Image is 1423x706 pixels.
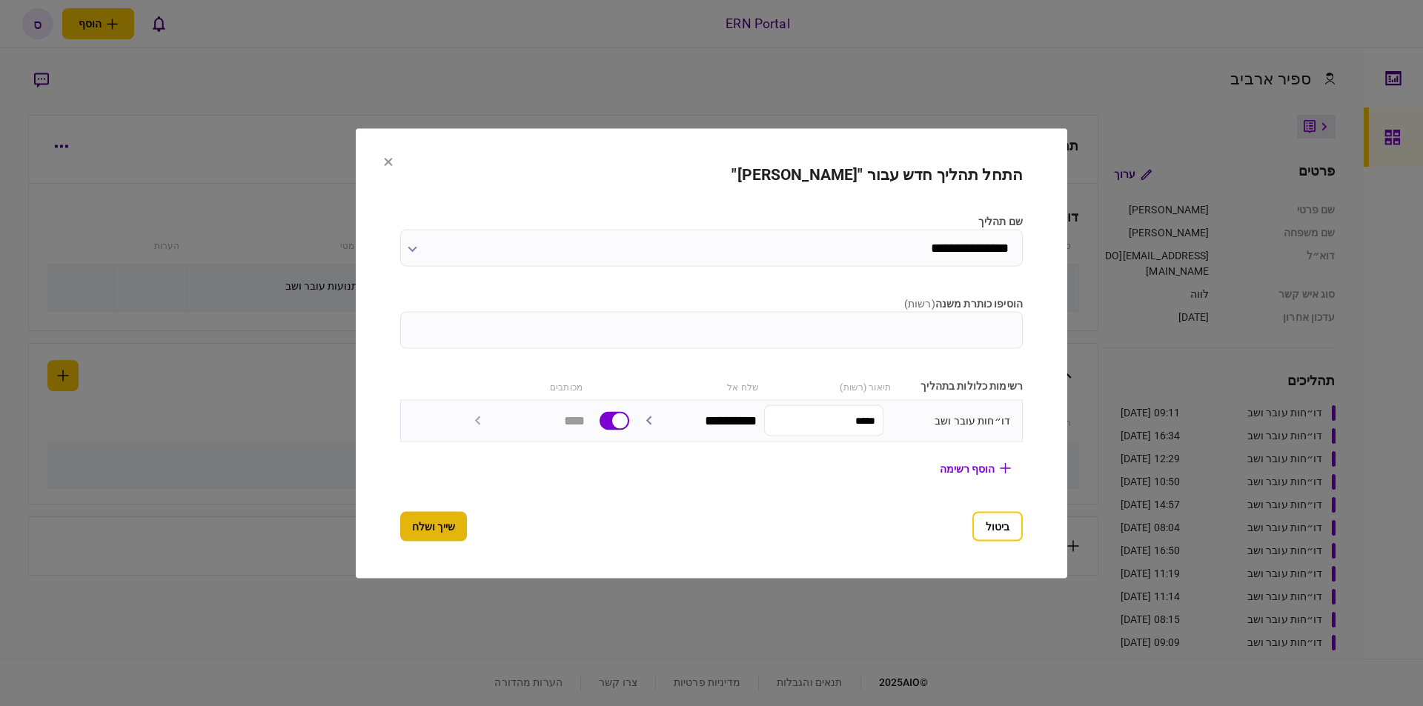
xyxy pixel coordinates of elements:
[898,378,1023,393] div: רשימות כלולות בתהליך
[458,378,583,393] div: מכותבים
[904,297,935,309] span: ( רשות )
[400,311,1023,348] input: הוסיפו כותרת משנה
[891,413,1010,428] div: דו״חות עובר ושב
[928,455,1023,482] button: הוסף רשימה
[766,378,891,393] div: תיאור (רשות)
[400,213,1023,229] label: שם תהליך
[400,229,1023,266] input: שם תהליך
[972,511,1023,541] button: ביטול
[400,165,1023,184] h2: התחל תהליך חדש עבור "[PERSON_NAME]"
[634,378,759,393] div: שלח אל
[400,296,1023,311] label: הוסיפו כותרת משנה
[400,511,467,541] button: שייך ושלח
